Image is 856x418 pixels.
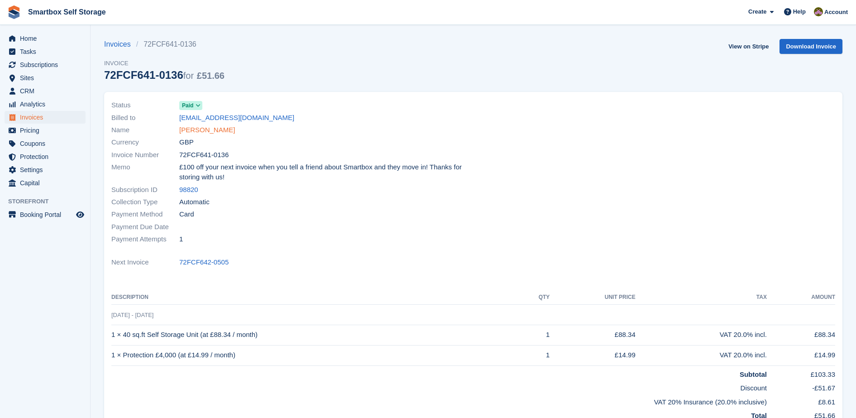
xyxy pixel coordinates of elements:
[779,39,842,54] a: Download Invoice
[5,208,86,221] a: menu
[111,290,519,305] th: Description
[111,197,179,207] span: Collection Type
[111,325,519,345] td: 1 × 40 sq.ft Self Storage Unit (at £88.34 / month)
[179,257,229,268] a: 72FCF642-0505
[20,137,74,150] span: Coupons
[5,98,86,111] a: menu
[20,85,74,97] span: CRM
[767,380,835,394] td: -£51.67
[5,163,86,176] a: menu
[179,113,294,123] a: [EMAIL_ADDRESS][DOMAIN_NAME]
[179,197,210,207] span: Automatic
[20,98,74,111] span: Analytics
[111,209,179,220] span: Payment Method
[111,113,179,123] span: Billed to
[20,72,74,84] span: Sites
[111,257,179,268] span: Next Invoice
[20,163,74,176] span: Settings
[519,325,550,345] td: 1
[20,111,74,124] span: Invoices
[5,137,86,150] a: menu
[814,7,823,16] img: Kayleigh Devlin
[20,208,74,221] span: Booking Portal
[20,150,74,163] span: Protection
[519,345,550,365] td: 1
[179,162,468,183] span: £100 off your next invoice when you tell a friend about Smartbox and they move in! Thanks for sto...
[636,350,767,360] div: VAT 20.0% incl.
[111,380,767,394] td: Discount
[5,32,86,45] a: menu
[75,209,86,220] a: Preview store
[767,365,835,380] td: £103.33
[550,345,635,365] td: £14.99
[20,177,74,189] span: Capital
[111,312,153,318] span: [DATE] - [DATE]
[7,5,21,19] img: stora-icon-8386f47178a22dfd0bd8f6a31ec36ba5ce8667c1dd55bd0f319d3a0aa187defe.svg
[111,162,179,183] span: Memo
[111,222,179,232] span: Payment Due Date
[824,8,848,17] span: Account
[104,39,225,50] nav: breadcrumbs
[197,71,225,81] span: £51.66
[104,69,225,81] div: 72FCF641-0136
[111,345,519,365] td: 1 × Protection £4,000 (at £14.99 / month)
[104,59,225,68] span: Invoice
[636,330,767,340] div: VAT 20.0% incl.
[179,185,198,195] a: 98820
[5,111,86,124] a: menu
[767,290,835,305] th: Amount
[179,150,229,160] span: 72FCF641-0136
[24,5,110,19] a: Smartbox Self Storage
[179,234,183,245] span: 1
[111,185,179,195] span: Subscription ID
[5,72,86,84] a: menu
[179,209,194,220] span: Card
[20,124,74,137] span: Pricing
[111,125,179,135] span: Name
[5,124,86,137] a: menu
[740,370,767,378] strong: Subtotal
[636,290,767,305] th: Tax
[111,150,179,160] span: Invoice Number
[5,58,86,71] a: menu
[179,137,194,148] span: GBP
[179,125,235,135] a: [PERSON_NAME]
[111,394,767,408] td: VAT 20% Insurance (20.0% inclusive)
[767,394,835,408] td: £8.61
[20,58,74,71] span: Subscriptions
[5,150,86,163] a: menu
[111,234,179,245] span: Payment Attempts
[182,101,193,110] span: Paid
[550,290,635,305] th: Unit Price
[111,137,179,148] span: Currency
[519,290,550,305] th: QTY
[20,45,74,58] span: Tasks
[183,71,194,81] span: for
[550,325,635,345] td: £88.34
[767,325,835,345] td: £88.34
[725,39,772,54] a: View on Stripe
[8,197,90,206] span: Storefront
[179,100,202,111] a: Paid
[5,177,86,189] a: menu
[767,345,835,365] td: £14.99
[5,85,86,97] a: menu
[5,45,86,58] a: menu
[111,100,179,111] span: Status
[748,7,766,16] span: Create
[104,39,136,50] a: Invoices
[793,7,806,16] span: Help
[20,32,74,45] span: Home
